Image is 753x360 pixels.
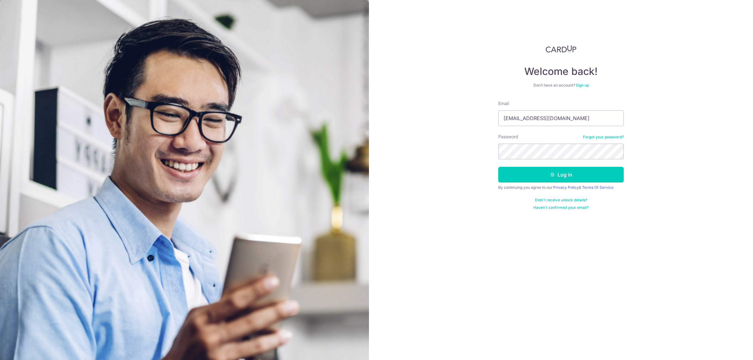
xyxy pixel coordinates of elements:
a: Forgot your password? [583,135,624,140]
label: Password [498,134,518,140]
img: CardUp Logo [546,45,576,53]
div: By continuing you agree to our & [498,185,624,190]
div: Don’t have an account? [498,83,624,88]
a: Terms Of Service [582,185,613,190]
a: Privacy Policy [553,185,579,190]
label: Email [498,100,509,107]
h4: Welcome back! [498,65,624,78]
button: Log in [498,167,624,183]
a: Sign up [576,83,589,87]
a: Didn't receive unlock details? [535,198,587,203]
input: Enter your Email [498,110,624,126]
a: Haven't confirmed your email? [533,205,589,210]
